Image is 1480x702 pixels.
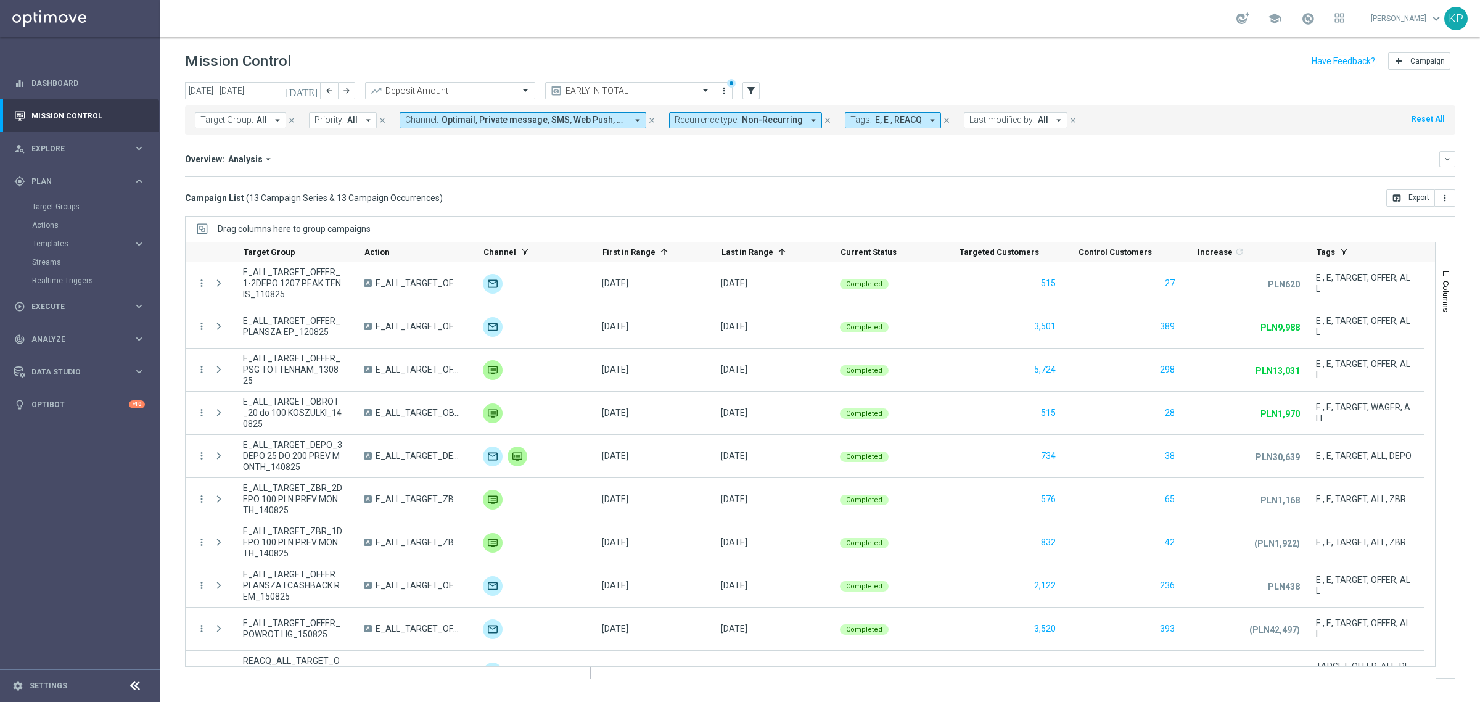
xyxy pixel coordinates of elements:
[1268,279,1300,290] p: PLN620
[1392,193,1402,203] i: open_in_browser
[1386,192,1455,202] multiple-options-button: Export to CSV
[263,154,274,165] i: arrow_drop_down
[1260,322,1300,333] p: PLN9,988
[1317,247,1335,257] span: Tags
[942,116,951,125] i: close
[823,116,832,125] i: close
[721,247,773,257] span: Last in Range
[243,482,343,516] span: E_ALL_TARGET_ZBR_2DEPO 100 PLN PREV MONTH_140825
[846,539,882,547] span: Completed
[1316,272,1414,294] span: E , E, TARGET, OFFER, ALL
[840,450,889,462] colored-tag: Completed
[196,493,207,505] button: more_vert
[14,176,146,186] div: gps_fixed Plan keyboard_arrow_right
[287,116,296,125] i: close
[1410,57,1445,65] span: Campaign
[376,407,462,418] span: E_ALL_TARGET_OBROT_20 do 100 KOSZULKI_140825
[257,115,267,125] span: All
[32,216,159,234] div: Actions
[14,334,146,344] div: track_changes Analyze keyboard_arrow_right
[1386,189,1435,207] button: open_in_browser Export
[550,85,562,97] i: preview
[31,336,133,343] span: Analyze
[218,224,371,234] span: Drag columns here to group campaigns
[840,580,889,592] colored-tag: Completed
[442,115,627,125] span: Optimail Private message SMS Web Push + 1 more
[1444,7,1468,30] div: KP
[1159,319,1176,334] button: 389
[647,116,656,125] i: close
[846,626,882,634] span: Completed
[846,496,882,504] span: Completed
[244,247,295,257] span: Target Group
[342,86,351,95] i: arrow_forward
[196,278,207,289] button: more_vert
[1316,315,1414,337] span: E , E, TARGET, OFFER, ALL
[243,396,343,429] span: E_ALL_TARGET_OBROT_20 do 100 KOSZULKI_140825
[1370,9,1444,28] a: [PERSON_NAME]keyboard_arrow_down
[808,115,819,126] i: arrow_drop_down
[314,115,344,125] span: Priority:
[364,539,372,546] span: A
[1268,581,1300,592] p: PLN438
[483,490,503,510] div: Private message
[508,447,527,466] img: Private message
[185,154,224,165] h3: Overview:
[1440,193,1450,203] i: more_vert
[405,115,438,125] span: Channel:
[545,82,715,99] ng-select: EARLY IN TOTAL
[196,364,207,375] button: more_vert
[602,493,628,505] div: 14 Aug 2025, Thursday
[243,266,343,300] span: E_ALL_TARGET_OFFER_1-2DEPO 1207 PEAK TENIS_110825
[338,82,355,99] button: arrow_forward
[846,453,882,461] span: Completed
[721,278,747,289] div: 11 Aug 2025, Monday
[850,115,872,125] span: Tags:
[602,364,628,375] div: 13 Aug 2025, Wednesday
[721,493,747,505] div: 14 Aug 2025, Thursday
[1316,617,1414,640] span: E , E, TARGET, OFFER, ALL
[32,202,128,212] a: Target Groups
[1388,52,1450,70] button: add Campaign
[243,315,343,337] span: E_ALL_TARGET_OFFER_PLANSZA EP_120825
[1429,12,1443,25] span: keyboard_arrow_down
[602,580,628,591] div: 14 Aug 2025, Thursday
[1033,362,1057,378] button: 5,724
[1164,276,1176,291] button: 27
[243,655,343,688] span: REACQ_ALL_TARGET_OFFER_POWROT LIG_150825
[31,303,133,310] span: Execute
[272,115,283,126] i: arrow_drop_down
[14,99,145,132] div: Mission Control
[196,407,207,418] i: more_vert
[1198,247,1233,257] span: Increase
[483,403,503,423] img: Private message
[14,301,25,312] i: play_circle_outline
[14,302,146,312] div: play_circle_outline Execute keyboard_arrow_right
[1040,535,1057,550] button: 832
[960,247,1039,257] span: Targeted Customers
[378,116,387,125] i: close
[721,537,747,548] div: 14 Aug 2025, Thursday
[846,323,882,331] span: Completed
[840,407,889,419] colored-tag: Completed
[31,99,145,132] a: Mission Control
[483,447,503,466] div: Optimail
[14,78,25,89] i: equalizer
[243,439,343,473] span: E_ALL_TARGET_DEPO_3DEPO 25 DO 200 PREV MONTH_140825
[286,85,319,96] i: [DATE]
[1316,450,1412,461] span: E , E, TARGET, ALL, DEPO
[400,112,646,128] button: Channel: Optimail, Private message, SMS, Web Push, XtremePush arrow_drop_down
[483,247,516,257] span: Channel
[1441,281,1451,312] span: Columns
[196,623,207,634] i: more_vert
[14,400,146,410] div: lightbulb Optibot +10
[602,450,628,461] div: 14 Aug 2025, Thursday
[133,175,145,187] i: keyboard_arrow_right
[185,82,321,99] input: Select date range
[1159,578,1176,593] button: 236
[602,247,656,257] span: First in Range
[1053,115,1064,126] i: arrow_drop_down
[185,192,443,204] h3: Campaign List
